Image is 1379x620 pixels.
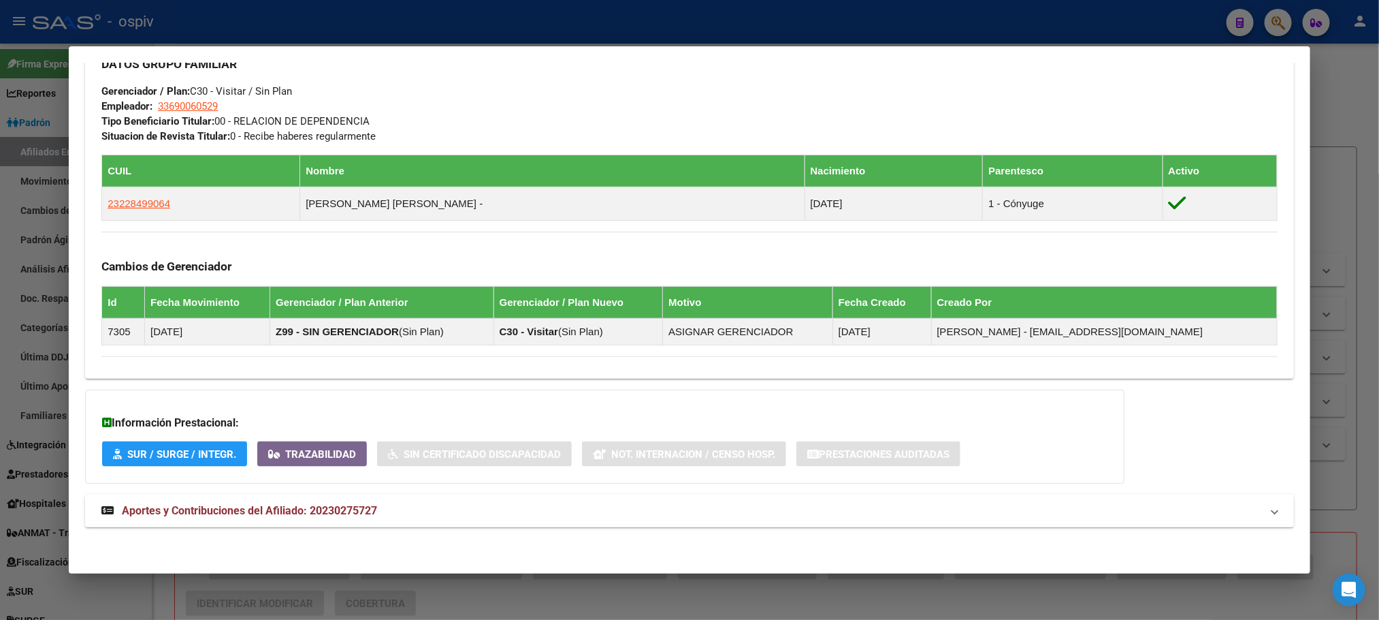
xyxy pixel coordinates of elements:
span: Sin Plan [402,326,440,337]
button: Prestaciones Auditadas [796,441,960,467]
span: SUR / SURGE / INTEGR. [127,448,236,461]
strong: Empleador: [101,100,152,112]
th: Motivo [663,286,833,318]
th: CUIL [102,155,300,187]
button: Sin Certificado Discapacidad [377,441,572,467]
button: Not. Internacion / Censo Hosp. [582,441,786,467]
h3: Cambios de Gerenciador [101,259,1277,274]
th: Nacimiento [805,155,983,187]
button: SUR / SURGE / INTEGR. [102,441,247,467]
span: Not. Internacion / Censo Hosp. [611,448,775,461]
strong: Gerenciador / Plan: [101,85,190,97]
th: Creado Por [931,286,1277,318]
td: ( ) [270,318,493,345]
th: Nombre [300,155,805,187]
td: ( ) [493,318,663,345]
th: Gerenciador / Plan Anterior [270,286,493,318]
span: 33690060529 [158,100,218,112]
th: Parentesco [983,155,1163,187]
strong: Situacion de Revista Titular: [101,130,230,142]
span: 0 - Recibe haberes regularmente [101,130,376,142]
td: [PERSON_NAME] [PERSON_NAME] - [300,187,805,220]
td: ASIGNAR GERENCIADOR [663,318,833,345]
td: [PERSON_NAME] - [EMAIL_ADDRESS][DOMAIN_NAME] [931,318,1277,345]
td: [DATE] [805,187,983,220]
button: Trazabilidad [257,441,367,467]
td: 7305 [102,318,145,345]
td: 1 - Cónyuge [983,187,1163,220]
strong: Z99 - SIN GERENCIADOR [276,326,399,337]
span: Sin Plan [562,326,600,337]
th: Fecha Movimiento [145,286,270,318]
strong: C30 - Visitar [500,326,558,337]
span: Prestaciones Auditadas [819,448,950,461]
h3: Información Prestacional: [102,415,1107,431]
div: Open Intercom Messenger [1333,574,1365,606]
td: [DATE] [145,318,270,345]
span: C30 - Visitar / Sin Plan [101,85,292,97]
h3: DATOS GRUPO FAMILIAR [101,57,1277,72]
span: Sin Certificado Discapacidad [404,448,561,461]
strong: Tipo Beneficiario Titular: [101,115,214,127]
span: Trazabilidad [285,448,356,461]
th: Activo [1163,155,1277,187]
th: Id [102,286,145,318]
th: Gerenciador / Plan Nuevo [493,286,663,318]
th: Fecha Creado [832,286,931,318]
td: [DATE] [832,318,931,345]
span: 00 - RELACION DE DEPENDENCIA [101,115,370,127]
span: 23228499064 [108,198,170,209]
span: Aportes y Contribuciones del Afiliado: 20230275727 [122,504,377,517]
mat-expansion-panel-header: Aportes y Contribuciones del Afiliado: 20230275727 [85,495,1293,527]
